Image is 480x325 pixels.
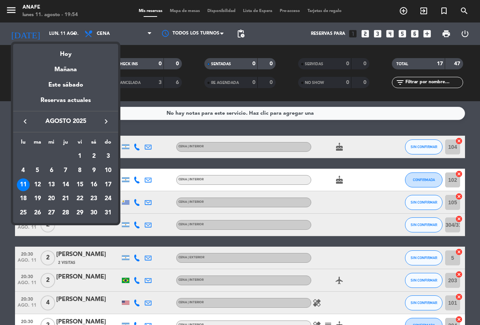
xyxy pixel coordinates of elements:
[102,192,114,205] div: 24
[73,207,86,219] div: 29
[16,149,73,163] td: AGO.
[87,178,101,192] td: 16 de agosto de 2025
[13,96,118,111] div: Reservas actuales
[17,178,30,191] div: 11
[45,178,58,191] div: 13
[45,192,58,205] div: 20
[87,138,101,150] th: sábado
[21,117,30,126] i: keyboard_arrow_left
[73,178,86,191] div: 15
[102,178,114,191] div: 17
[17,207,30,219] div: 25
[73,178,87,192] td: 15 de agosto de 2025
[31,178,44,191] div: 12
[87,163,101,178] td: 9 de agosto de 2025
[44,138,58,150] th: miércoles
[16,178,30,192] td: 11 de agosto de 2025
[45,207,58,219] div: 27
[101,192,115,206] td: 24 de agosto de 2025
[87,164,100,177] div: 9
[31,164,44,177] div: 5
[87,178,100,191] div: 16
[44,178,58,192] td: 13 de agosto de 2025
[16,163,30,178] td: 4 de agosto de 2025
[44,192,58,206] td: 20 de agosto de 2025
[101,163,115,178] td: 10 de agosto de 2025
[87,206,101,220] td: 30 de agosto de 2025
[73,150,86,163] div: 1
[59,178,72,191] div: 14
[58,178,73,192] td: 14 de agosto de 2025
[102,164,114,177] div: 10
[16,192,30,206] td: 18 de agosto de 2025
[101,138,115,150] th: domingo
[102,150,114,163] div: 3
[17,192,30,205] div: 18
[31,207,44,219] div: 26
[73,192,87,206] td: 22 de agosto de 2025
[73,138,87,150] th: viernes
[87,192,101,206] td: 23 de agosto de 2025
[13,44,118,59] div: Hoy
[73,163,87,178] td: 8 de agosto de 2025
[32,117,99,126] span: agosto 2025
[58,192,73,206] td: 21 de agosto de 2025
[30,178,45,192] td: 12 de agosto de 2025
[87,207,100,219] div: 30
[44,206,58,220] td: 27 de agosto de 2025
[17,164,30,177] div: 4
[101,149,115,163] td: 3 de agosto de 2025
[45,164,58,177] div: 6
[58,206,73,220] td: 28 de agosto de 2025
[30,192,45,206] td: 19 de agosto de 2025
[73,192,86,205] div: 22
[101,178,115,192] td: 17 de agosto de 2025
[44,163,58,178] td: 6 de agosto de 2025
[99,117,113,126] button: keyboard_arrow_right
[102,207,114,219] div: 31
[102,117,111,126] i: keyboard_arrow_right
[59,164,72,177] div: 7
[73,206,87,220] td: 29 de agosto de 2025
[30,138,45,150] th: martes
[16,138,30,150] th: lunes
[13,59,118,75] div: Mañana
[59,207,72,219] div: 28
[87,192,100,205] div: 23
[73,164,86,177] div: 8
[58,138,73,150] th: jueves
[31,192,44,205] div: 19
[73,149,87,163] td: 1 de agosto de 2025
[30,206,45,220] td: 26 de agosto de 2025
[16,206,30,220] td: 25 de agosto de 2025
[87,150,100,163] div: 2
[13,75,118,96] div: Este sábado
[18,117,32,126] button: keyboard_arrow_left
[101,206,115,220] td: 31 de agosto de 2025
[87,149,101,163] td: 2 de agosto de 2025
[30,163,45,178] td: 5 de agosto de 2025
[59,192,72,205] div: 21
[58,163,73,178] td: 7 de agosto de 2025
